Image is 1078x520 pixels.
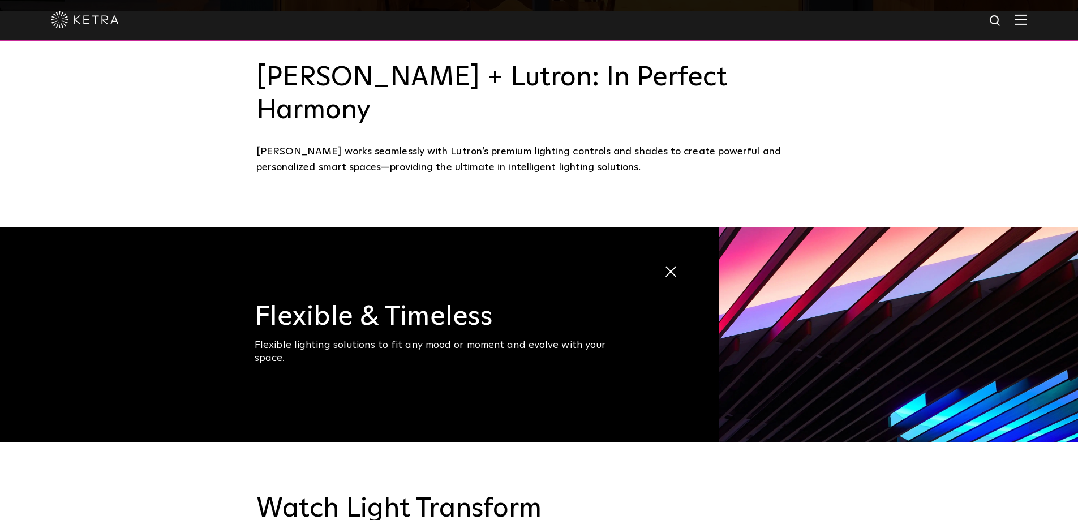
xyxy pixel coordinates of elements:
[989,14,1003,28] img: search icon
[256,144,822,176] div: [PERSON_NAME] works seamlessly with Lutron’s premium lighting controls and shades to create power...
[719,227,1078,442] img: flexible_timeless_ketra
[1015,14,1027,25] img: Hamburger%20Nav.svg
[255,339,637,366] div: Flexible lighting solutions to fit any mood or moment and evolve with your space.
[255,303,637,330] h3: Flexible & Timeless
[256,62,822,127] h3: [PERSON_NAME] + Lutron: In Perfect Harmony
[51,11,119,28] img: ketra-logo-2019-white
